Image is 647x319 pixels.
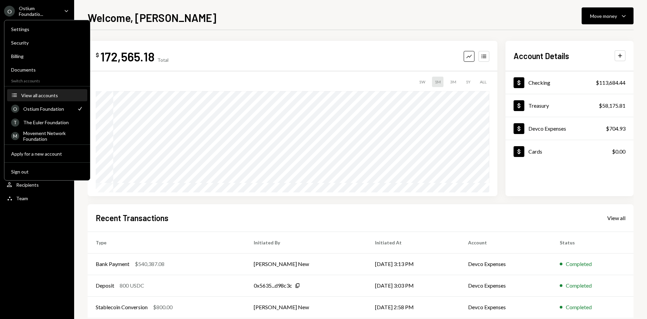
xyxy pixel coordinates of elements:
[21,92,83,98] div: View all accounts
[7,148,87,160] button: Apply for a new account
[7,23,87,35] a: Settings
[566,260,592,268] div: Completed
[566,282,592,290] div: Completed
[100,49,155,64] div: 172,565.18
[528,148,542,155] div: Cards
[607,214,625,221] a: View all
[96,260,129,268] div: Bank Payment
[11,53,83,59] div: Billing
[477,77,489,87] div: ALL
[23,106,72,112] div: Ostium Foundation
[460,232,552,253] th: Account
[460,296,552,318] td: Devco Expenses
[4,77,90,83] div: Switch accounts
[11,105,19,113] div: O
[566,303,592,311] div: Completed
[460,253,552,275] td: Devco Expenses
[19,5,59,17] div: Ostium Foundatio...
[96,212,168,223] h2: Recent Transactions
[582,7,634,24] button: Move money
[4,192,70,204] a: Team
[552,232,634,253] th: Status
[246,232,367,253] th: Initiated By
[505,140,634,163] a: Cards$0.00
[7,50,87,62] a: Billing
[596,79,625,87] div: $113,684.44
[88,11,216,24] h1: Welcome, [PERSON_NAME]
[11,169,83,175] div: Sign out
[23,130,83,142] div: Movement Network Foundation
[120,282,144,290] div: 800 USDC
[11,67,83,73] div: Documents
[505,94,634,117] a: Treasury$58,175.81
[153,303,173,311] div: $800.00
[11,40,83,46] div: Security
[612,148,625,156] div: $0.00
[416,77,428,87] div: 1W
[4,179,70,191] a: Recipients
[432,77,443,87] div: 1M
[4,6,15,17] div: O
[16,195,28,201] div: Team
[528,125,566,132] div: Devco Expenses
[599,102,625,110] div: $58,175.81
[7,63,87,76] a: Documents
[7,116,87,128] a: TThe Euler Foundation
[367,253,460,275] td: [DATE] 3:13 PM
[88,232,246,253] th: Type
[367,296,460,318] td: [DATE] 2:58 PM
[11,151,83,157] div: Apply for a new account
[96,282,114,290] div: Deposit
[96,303,148,311] div: Stablecoin Conversion
[367,275,460,296] td: [DATE] 3:03 PM
[590,12,617,20] div: Move money
[505,71,634,94] a: Checking$113,684.44
[23,119,83,125] div: The Euler Foundation
[463,77,473,87] div: 1Y
[254,282,292,290] div: 0x5635...d98c3c
[11,132,19,140] div: M
[157,57,168,63] div: Total
[11,118,19,127] div: T
[7,130,87,142] a: MMovement Network Foundation
[514,50,569,61] h2: Account Details
[246,253,367,275] td: [PERSON_NAME] New
[528,102,549,109] div: Treasury
[606,125,625,133] div: $704.93
[16,182,39,188] div: Recipients
[448,77,459,87] div: 3M
[7,89,87,102] button: View all accounts
[246,296,367,318] td: [PERSON_NAME] New
[460,275,552,296] td: Devco Expenses
[7,36,87,49] a: Security
[7,166,87,178] button: Sign out
[135,260,164,268] div: $540,387.08
[11,26,83,32] div: Settings
[528,79,550,86] div: Checking
[96,52,99,58] div: $
[505,117,634,140] a: Devco Expenses$704.93
[367,232,460,253] th: Initiated At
